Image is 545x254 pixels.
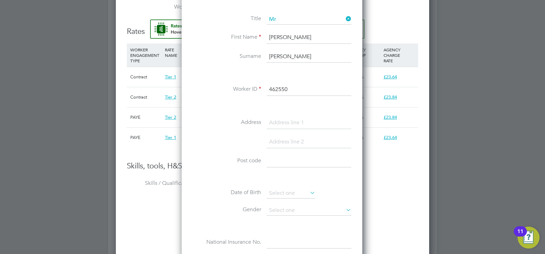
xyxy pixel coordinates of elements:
[267,188,315,199] input: Select one
[193,239,261,246] label: National Insurance No.
[165,94,176,100] span: Tier 2
[518,227,540,249] button: Open Resource Center, 11 new notifications
[127,161,418,171] h3: Skills, tools, H&S
[127,225,195,232] label: Tools
[129,67,163,87] div: Contract
[193,15,261,22] label: Title
[347,43,382,61] div: AGENCY MARKUP
[163,43,209,61] div: RATE NAME
[267,205,351,216] input: Select one
[129,128,163,148] div: PAYE
[382,43,416,67] div: AGENCY CHARGE RATE
[267,136,351,148] input: Address line 2
[165,135,176,140] span: Tier 1
[150,20,364,39] button: Rate Assistant
[267,117,351,129] input: Address line 1
[127,3,195,11] label: Worker
[193,119,261,126] label: Address
[193,157,261,164] label: Post code
[129,107,163,127] div: PAYE
[384,74,397,80] span: £23.64
[127,180,195,187] label: Skills / Qualifications
[165,114,176,120] span: Tier 2
[384,94,397,100] span: £23.84
[129,87,163,107] div: Contract
[127,20,418,37] h3: Rates
[193,86,261,93] label: Worker ID
[193,206,261,213] label: Gender
[193,189,261,196] label: Date of Birth
[517,231,523,240] div: 11
[193,53,261,60] label: Surname
[165,74,176,80] span: Tier 1
[193,34,261,41] label: First Name
[267,14,351,25] input: Select one
[129,43,163,67] div: WORKER ENGAGEMENT TYPE
[384,114,397,120] span: £23.84
[384,135,397,140] span: £23.64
